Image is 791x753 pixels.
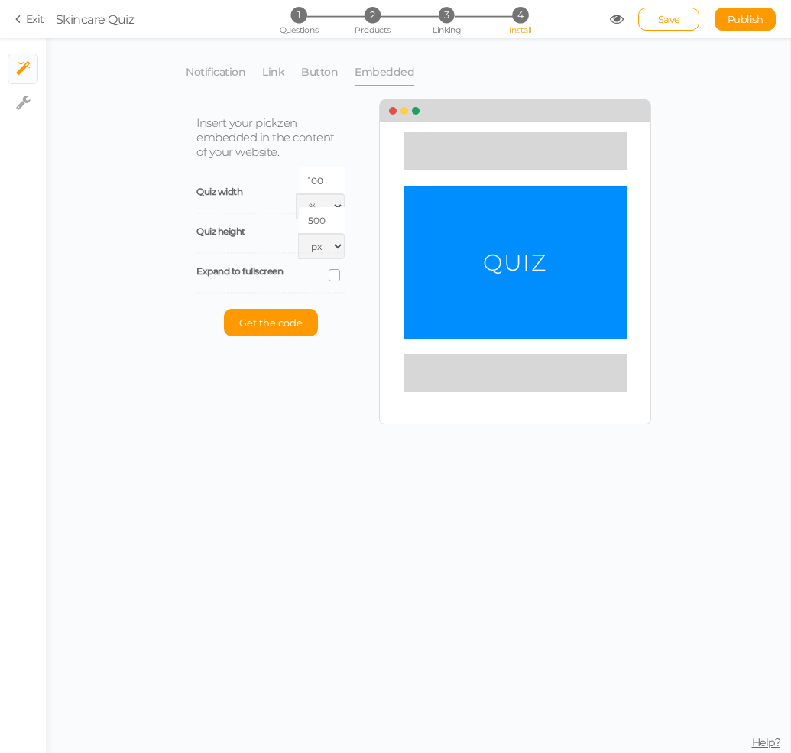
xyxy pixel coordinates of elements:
li: Button [300,57,354,86]
span: Products [355,24,391,35]
span: Quiz height [196,226,245,237]
span: 4 [512,7,528,23]
span: 2 [365,7,381,23]
span: Expand to fullscreen [196,265,283,277]
span: Questions [279,24,318,35]
span: Save [658,13,680,25]
span: Quiz width [196,186,242,197]
button: Get the code [224,309,318,336]
span: Publish [728,13,763,25]
span: Get the code [239,316,303,329]
li: 2 Products [337,7,408,23]
a: Notification [185,57,246,86]
a: Button [300,57,339,86]
li: 4 Install [485,7,556,23]
li: 1 Questions [263,7,334,23]
span: Install [509,24,531,35]
span: QUIZ [483,248,546,277]
div: Skincare Quiz [56,10,135,28]
a: Embedded [354,57,415,86]
span: 3 [438,7,454,23]
li: 3 Linking [410,7,481,23]
li: Notification [185,57,261,86]
li: Embedded [354,57,430,86]
span: Insert your pickzen embedded in the content of your website. [196,115,335,159]
span: 1 [290,7,306,23]
div: Save [638,8,699,31]
a: Link [261,57,285,86]
span: Linking [433,24,460,35]
span: Help? [752,735,781,749]
a: Exit [15,11,44,27]
li: Link [261,57,300,86]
